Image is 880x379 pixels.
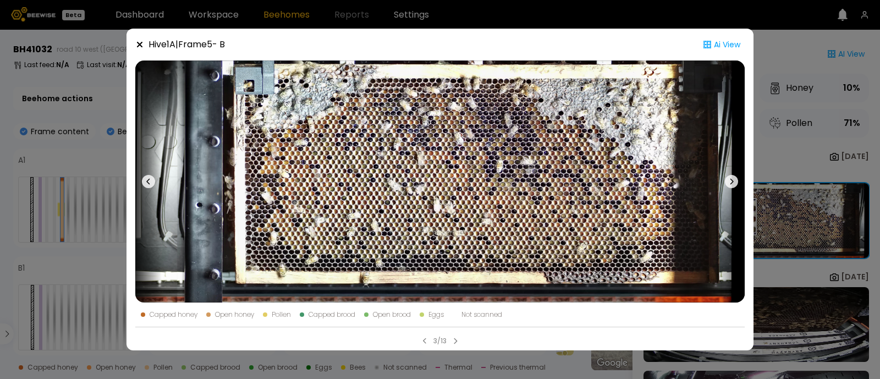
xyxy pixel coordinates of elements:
[215,311,254,318] div: Open honey
[309,311,355,318] div: Capped brood
[428,311,444,318] div: Eggs
[150,311,197,318] div: Capped honey
[148,38,225,51] div: Hive 1 A |
[178,38,212,51] strong: Frame 5
[272,311,291,318] div: Pollen
[698,37,745,52] div: Ai View
[212,38,225,51] span: - B
[373,311,411,318] div: Open brood
[461,311,502,318] div: Not scanned
[433,336,447,346] div: 3/13
[135,61,745,303] img: 20250826_132318-a-365.18-back-41032-AAHAXNYY.jpg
